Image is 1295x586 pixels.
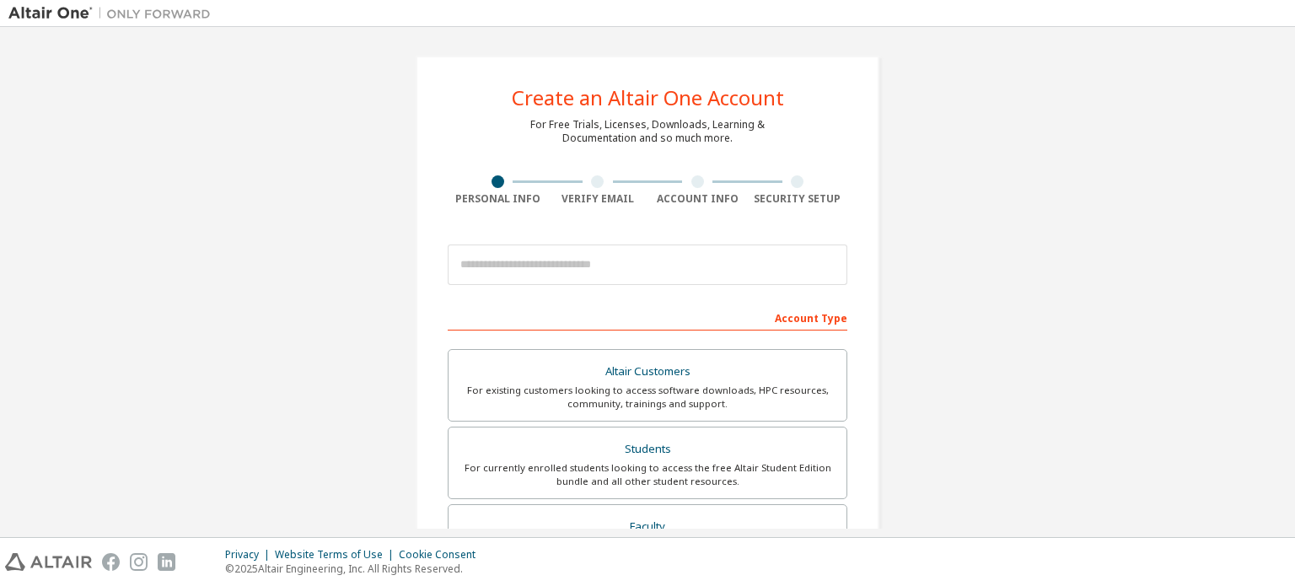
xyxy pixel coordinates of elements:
p: © 2025 Altair Engineering, Inc. All Rights Reserved. [225,562,486,576]
div: Account Type [448,304,847,331]
div: Altair Customers [459,360,836,384]
div: Account Info [647,192,748,206]
div: For existing customers looking to access software downloads, HPC resources, community, trainings ... [459,384,836,411]
div: Create an Altair One Account [512,88,784,108]
img: Altair One [8,5,219,22]
div: For Free Trials, Licenses, Downloads, Learning & Documentation and so much more. [530,118,765,145]
div: Personal Info [448,192,548,206]
img: altair_logo.svg [5,553,92,571]
div: Cookie Consent [399,548,486,562]
img: instagram.svg [130,553,148,571]
div: Website Terms of Use [275,548,399,562]
div: Security Setup [748,192,848,206]
div: Privacy [225,548,275,562]
div: For currently enrolled students looking to access the free Altair Student Edition bundle and all ... [459,461,836,488]
div: Faculty [459,515,836,539]
img: linkedin.svg [158,553,175,571]
div: Students [459,438,836,461]
div: Verify Email [548,192,648,206]
img: facebook.svg [102,553,120,571]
